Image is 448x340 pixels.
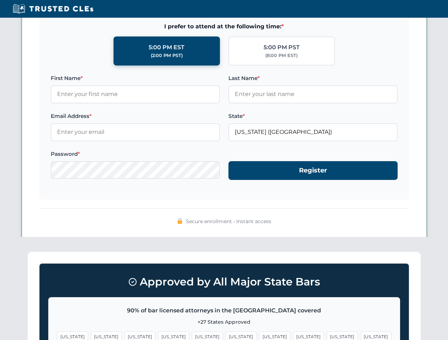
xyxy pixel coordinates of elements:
[177,218,183,224] img: 🔒
[228,85,398,103] input: Enter your last name
[51,22,398,31] span: I prefer to attend at the following time:
[51,112,220,120] label: Email Address
[228,112,398,120] label: State
[51,123,220,141] input: Enter your email
[51,74,220,83] label: First Name
[51,85,220,103] input: Enter your first name
[228,123,398,141] input: Florida (FL)
[228,161,398,180] button: Register
[149,43,184,52] div: 5:00 PM EST
[57,318,391,326] p: +27 States Approved
[151,52,183,59] div: (2:00 PM PST)
[264,43,300,52] div: 5:00 PM PST
[51,150,220,158] label: Password
[57,306,391,315] p: 90% of bar licensed attorneys in the [GEOGRAPHIC_DATA] covered
[265,52,298,59] div: (8:00 PM EST)
[228,74,398,83] label: Last Name
[48,272,400,291] h3: Approved by All Major State Bars
[186,217,271,225] span: Secure enrollment • Instant access
[11,4,95,14] img: Trusted CLEs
